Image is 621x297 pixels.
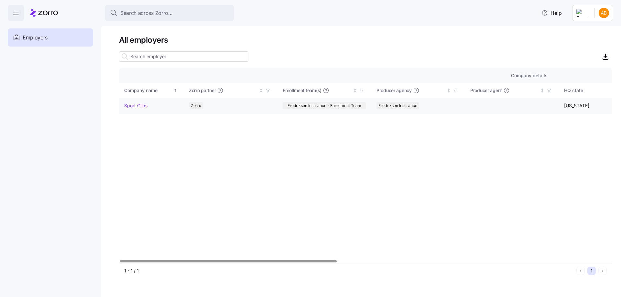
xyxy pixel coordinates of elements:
button: Previous page [576,267,585,275]
th: Enrollment team(s)Not sorted [278,83,371,98]
h1: All employers [119,35,612,45]
input: Search employer [119,51,248,62]
span: Fredriksen Insurance - Enrollment Team [288,102,361,109]
span: Enrollment team(s) [283,87,321,94]
div: Not sorted [446,88,451,93]
img: 42a6513890f28a9d591cc60790ab6045 [599,8,609,18]
img: Employer logo [576,9,589,17]
div: Not sorted [353,88,357,93]
span: Producer agent [470,87,502,94]
div: Sorted ascending [173,88,178,93]
a: Employers [8,28,93,47]
th: Producer agencyNot sorted [371,83,465,98]
a: Sport Clips [124,102,147,109]
span: Zorro partner [189,87,216,94]
button: Help [536,6,567,19]
span: Employers [23,34,48,42]
button: Search across Zorro... [105,5,234,21]
th: Company nameSorted ascending [119,83,184,98]
div: Not sorted [259,88,263,93]
th: Zorro partnerNot sorted [184,83,278,98]
span: Search across Zorro... [120,9,173,17]
th: Producer agentNot sorted [465,83,559,98]
span: Producer agency [376,87,412,94]
div: 1 - 1 / 1 [124,268,574,274]
button: 1 [587,267,596,275]
span: Fredriksen Insurance [378,102,417,109]
div: Company name [124,87,172,94]
button: Next page [598,267,607,275]
span: Help [541,9,562,17]
div: Not sorted [540,88,545,93]
span: Zorro [191,102,201,109]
